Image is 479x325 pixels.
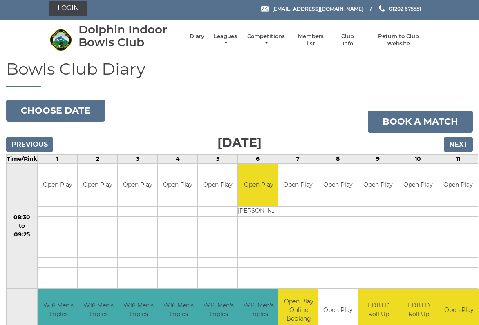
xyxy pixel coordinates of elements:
[78,154,118,163] td: 2
[438,154,478,163] td: 11
[336,33,360,47] a: Club Info
[213,33,238,47] a: Leagues
[118,164,157,207] td: Open Play
[272,5,363,11] span: [EMAIL_ADDRESS][DOMAIN_NAME]
[49,1,87,16] a: Login
[6,137,53,152] input: Previous
[158,164,197,207] td: Open Play
[198,164,237,207] td: Open Play
[6,60,473,87] h1: Bowls Club Diary
[318,164,358,207] td: Open Play
[358,164,398,207] td: Open Play
[378,5,421,13] a: Phone us 01202 675551
[238,207,279,217] td: [PERSON_NAME]
[278,164,318,207] td: Open Play
[293,33,327,47] a: Members list
[7,163,38,289] td: 08:30 to 09:25
[278,154,318,163] td: 7
[38,154,78,163] td: 1
[78,164,117,207] td: Open Play
[238,154,278,163] td: 6
[190,33,204,40] a: Diary
[261,5,363,13] a: Email [EMAIL_ADDRESS][DOMAIN_NAME]
[398,154,438,163] td: 10
[379,5,385,12] img: Phone us
[6,100,105,122] button: Choose date
[198,154,238,163] td: 5
[444,137,473,152] input: Next
[118,154,158,163] td: 3
[38,164,77,207] td: Open Play
[389,5,421,11] span: 01202 675551
[246,33,286,47] a: Competitions
[261,6,269,12] img: Email
[158,154,198,163] td: 4
[49,29,72,51] img: Dolphin Indoor Bowls Club
[398,164,438,207] td: Open Play
[7,154,38,163] td: Time/Rink
[438,164,478,207] td: Open Play
[368,33,430,47] a: Return to Club Website
[368,111,473,133] a: Book a match
[238,164,279,207] td: Open Play
[318,154,358,163] td: 8
[358,154,398,163] td: 9
[78,23,181,49] div: Dolphin Indoor Bowls Club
